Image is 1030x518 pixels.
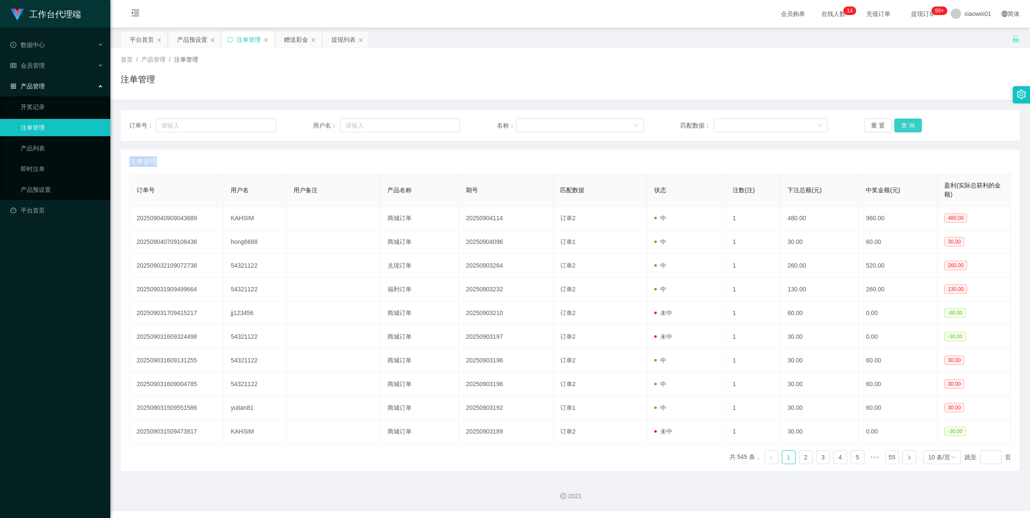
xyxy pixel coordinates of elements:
span: 盈利(实际总获利的金额) [944,182,1001,198]
span: 30.00 [944,356,964,365]
div: 产品预设置 [177,31,207,48]
button: 重 置 [864,119,892,132]
span: 中 [654,262,666,269]
a: 2 [799,451,812,464]
td: 54321122 [224,325,287,349]
i: 图标: close [311,37,316,43]
sup: 14 [843,6,856,15]
div: 注单管理 [237,31,261,48]
td: 202509040909043689 [130,206,224,230]
li: 4 [833,450,847,464]
input: 请输入 [156,119,276,132]
li: 上一页 [765,450,778,464]
i: 图标: close [156,37,162,43]
td: 0.00 [859,325,937,349]
td: 商城订单 [381,230,459,254]
span: 中 [654,404,666,411]
span: 产品管理 [141,56,165,63]
td: 20250904096 [459,230,553,254]
input: 请输入 [340,119,460,132]
i: 图标: check-circle-o [10,42,16,48]
span: 中 [654,215,666,222]
span: 未中 [654,309,672,316]
td: KAHSIM [224,420,287,443]
i: 图标: global [1002,11,1008,17]
td: 60.00 [859,230,937,254]
td: 480.00 [780,206,859,230]
span: 30.00 [944,237,964,247]
td: 20250903196 [459,349,553,372]
span: / [136,56,138,63]
td: 54321122 [224,278,287,301]
i: 图标: close [358,37,363,43]
td: 20250903196 [459,372,553,396]
span: 充值订单 [862,11,895,17]
td: 商城订单 [381,325,459,349]
p: 1 [847,6,850,15]
span: 订单2 [560,428,576,435]
span: -30.00 [944,332,966,341]
td: 1 [726,254,780,278]
a: 图标: dashboard平台首页 [10,202,103,219]
span: 订单1 [560,404,576,411]
span: 订单2 [560,357,576,364]
span: 30.00 [944,379,964,389]
span: 数据中心 [10,41,45,48]
td: 54321122 [224,254,287,278]
span: 产品管理 [10,83,45,90]
span: 480.00 [944,213,967,223]
td: 商城订单 [381,349,459,372]
span: / [169,56,171,63]
i: 图标: close [210,37,215,43]
span: 用户名 [231,187,249,193]
td: 1 [726,278,780,301]
span: 订单2 [560,333,576,340]
li: 3 [816,450,830,464]
span: 中 [654,357,666,364]
span: 订单号 [137,187,155,193]
td: 202509031609004785 [130,372,224,396]
div: 10 条/页 [928,451,950,464]
i: 图标: menu-fold [121,0,150,28]
td: KAHSIM [224,206,287,230]
span: 130.00 [944,284,967,294]
h1: 注单管理 [121,73,155,86]
td: 1 [726,325,780,349]
td: 商城订单 [381,372,459,396]
span: ••• [868,450,882,464]
i: 图标: copyright [560,493,566,499]
h1: 工作台代理端 [29,0,81,28]
span: 产品名称 [387,187,412,193]
span: 注数(注) [733,187,755,193]
li: 2 [799,450,813,464]
span: 状态 [654,187,666,193]
span: 订单2 [560,286,576,293]
td: 1 [726,206,780,230]
span: 注单管理 [129,156,157,167]
td: 60.00 [780,301,859,325]
sup: 1063 [932,6,947,15]
i: 图标: table [10,62,16,69]
i: 图标: sync [227,37,233,43]
td: 1 [726,230,780,254]
td: 202509032109072738 [130,254,224,278]
td: 1 [726,396,780,420]
span: 订单2 [560,215,576,222]
td: 202509031609324498 [130,325,224,349]
td: 商城订单 [381,420,459,443]
span: 中 [654,286,666,293]
a: 工作台代理端 [10,10,81,17]
li: 下一页 [902,450,916,464]
td: 60.00 [859,349,937,372]
a: 1 [782,451,795,464]
td: 960.00 [859,206,937,230]
td: 30.00 [780,420,859,443]
td: 20250903192 [459,396,553,420]
span: -60.00 [944,308,966,318]
td: 20250903232 [459,278,553,301]
td: 福利订单 [381,278,459,301]
td: jj123456 [224,301,287,325]
span: 订单2 [560,309,576,316]
i: 图标: setting [1017,90,1026,99]
td: 30.00 [780,325,859,349]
